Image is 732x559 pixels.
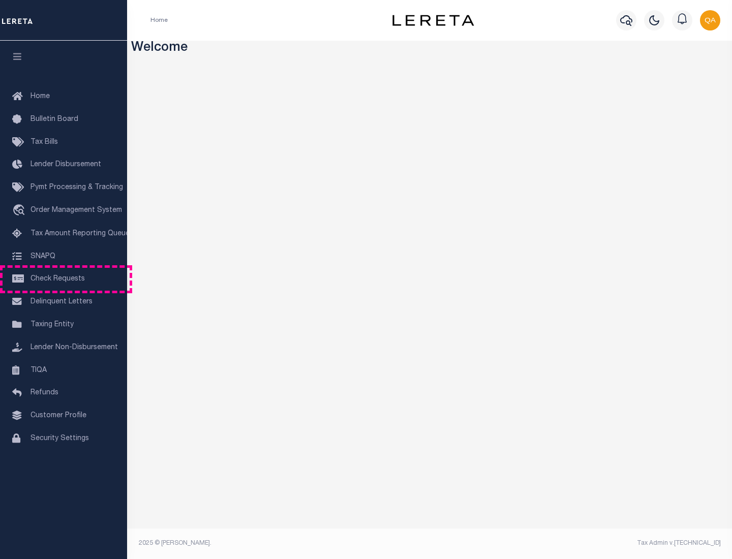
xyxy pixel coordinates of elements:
[30,298,93,305] span: Delinquent Letters
[30,412,86,419] span: Customer Profile
[30,184,123,191] span: Pymt Processing & Tracking
[30,344,118,351] span: Lender Non-Disbursement
[30,93,50,100] span: Home
[437,539,721,548] div: Tax Admin v.[TECHNICAL_ID]
[700,10,720,30] img: svg+xml;base64,PHN2ZyB4bWxucz0iaHR0cDovL3d3dy53My5vcmcvMjAwMC9zdmciIHBvaW50ZXItZXZlbnRzPSJub25lIi...
[30,389,58,396] span: Refunds
[30,321,74,328] span: Taxing Entity
[150,16,168,25] li: Home
[30,139,58,146] span: Tax Bills
[131,41,728,56] h3: Welcome
[30,161,101,168] span: Lender Disbursement
[30,116,78,123] span: Bulletin Board
[30,207,122,214] span: Order Management System
[392,15,474,26] img: logo-dark.svg
[30,230,130,237] span: Tax Amount Reporting Queue
[131,539,430,548] div: 2025 © [PERSON_NAME].
[30,435,89,442] span: Security Settings
[12,204,28,218] i: travel_explore
[30,275,85,283] span: Check Requests
[30,366,47,374] span: TIQA
[30,253,55,260] span: SNAPQ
